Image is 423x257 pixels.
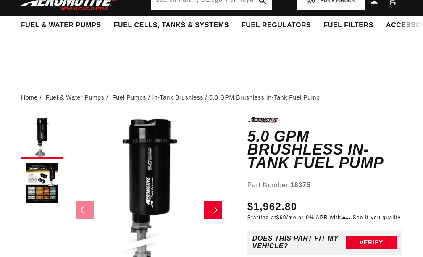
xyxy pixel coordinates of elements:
[209,93,320,102] li: 5.0 GPM Brushless In-Tank Fuel Pump
[317,16,380,35] summary: Fuel Filters
[252,235,346,250] div: Does This part fit My vehicle?
[242,21,311,30] span: Fuel Regulators
[21,21,101,30] span: Fuel & Water Pumps
[353,215,401,220] a: See if you qualify - Learn more about Affirm Financing (opens in modal)
[247,130,402,170] h1: 5.0 GPM Brushless In-Tank Fuel Pump
[276,215,286,220] span: $69
[21,163,63,205] button: Load image 2 in gallery view
[15,16,108,35] summary: Fuel & Water Pumps
[152,93,209,102] li: In-Tank Brushless
[247,180,402,191] div: Part Number:
[204,201,222,219] button: Slide right
[112,93,146,102] a: Fuel Pumps
[235,16,317,35] summary: Fuel Regulators
[114,21,229,30] span: Fuel Cells, Tanks & Systems
[323,21,373,30] span: Fuel Filters
[108,16,235,35] summary: Fuel Cells, Tanks & Systems
[247,214,401,221] p: Starting at /mo or 0% APR with .
[290,181,310,189] strong: 18375
[46,93,104,102] a: Fuel & Water Pumps
[76,201,94,219] button: Slide left
[346,236,397,249] button: Verify
[21,93,402,102] nav: breadcrumbs
[21,117,63,159] button: Load image 1 in gallery view
[341,215,351,220] span: Affirm
[21,93,38,102] a: Home
[247,199,297,214] span: $1,962.80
